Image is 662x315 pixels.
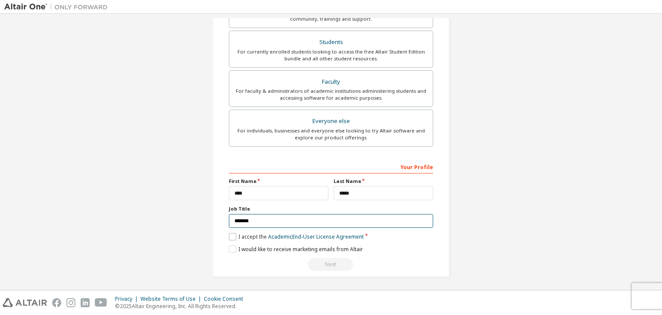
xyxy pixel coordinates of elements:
[229,178,328,185] label: First Name
[204,296,248,302] div: Cookie Consent
[115,296,141,302] div: Privacy
[229,205,433,212] label: Job Title
[234,76,428,88] div: Faculty
[3,298,47,307] img: altair_logo.svg
[81,298,90,307] img: linkedin.svg
[229,233,364,240] label: I accept the
[4,3,112,11] img: Altair One
[229,160,433,173] div: Your Profile
[95,298,107,307] img: youtube.svg
[52,298,61,307] img: facebook.svg
[115,302,248,310] p: © 2025 Altair Engineering, Inc. All Rights Reserved.
[234,88,428,101] div: For faculty & administrators of academic institutions administering students and accessing softwa...
[334,178,433,185] label: Last Name
[234,115,428,127] div: Everyone else
[234,48,428,62] div: For currently enrolled students looking to access the free Altair Student Edition bundle and all ...
[66,298,75,307] img: instagram.svg
[268,233,364,240] a: Academic End-User License Agreement
[229,246,363,253] label: I would like to receive marketing emails from Altair
[141,296,204,302] div: Website Terms of Use
[229,258,433,271] div: Read and acccept EULA to continue
[234,127,428,141] div: For individuals, businesses and everyone else looking to try Altair software and explore our prod...
[234,36,428,48] div: Students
